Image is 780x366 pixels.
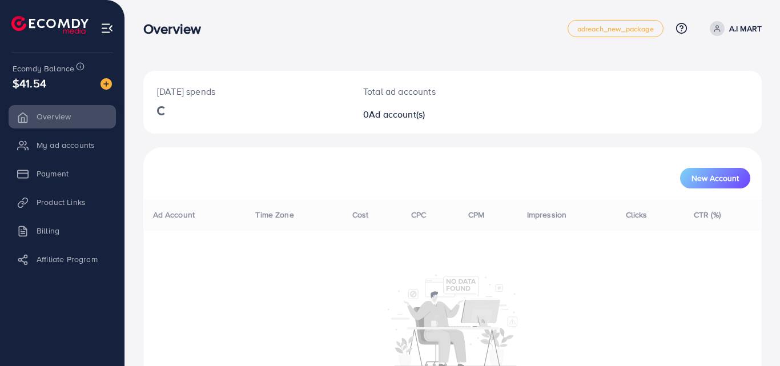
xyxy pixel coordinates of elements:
[729,22,762,35] p: A.I MART
[363,109,490,120] h2: 0
[680,168,750,188] button: New Account
[369,108,425,120] span: Ad account(s)
[13,63,74,74] span: Ecomdy Balance
[705,21,762,36] a: A.I MART
[143,21,210,37] h3: Overview
[363,85,490,98] p: Total ad accounts
[11,16,89,34] img: logo
[13,75,46,91] span: $41.54
[100,78,112,90] img: image
[100,22,114,35] img: menu
[157,85,336,98] p: [DATE] spends
[568,20,664,37] a: adreach_new_package
[691,174,739,182] span: New Account
[577,25,654,33] span: adreach_new_package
